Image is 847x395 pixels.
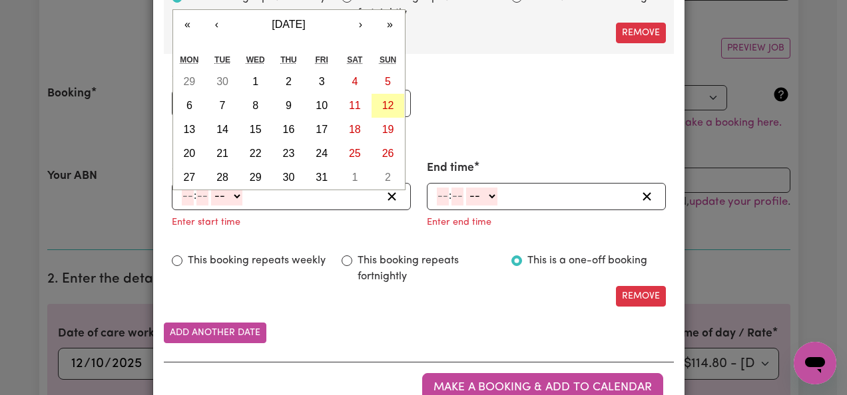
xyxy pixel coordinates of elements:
[180,55,198,65] abbr: Monday
[173,94,206,118] button: October 6, 2025
[372,118,405,142] button: October 19, 2025
[347,55,362,65] abbr: Saturday
[172,160,225,177] label: Start time
[449,190,451,202] span: :
[283,124,295,135] abbr: October 16, 2025
[286,100,292,111] abbr: October 9, 2025
[202,10,232,39] button: ‹
[527,253,647,269] label: This is a one-off booking
[352,172,358,183] abbr: November 1, 2025
[286,76,292,87] abbr: October 2, 2025
[352,76,358,87] abbr: October 4, 2025
[172,215,240,230] p: Enter start time
[305,70,338,94] button: October 3, 2025
[183,76,195,87] abbr: September 29, 2025
[183,172,195,183] abbr: October 27, 2025
[616,286,666,307] button: Remove this date/time
[246,55,265,65] abbr: Wednesday
[272,166,306,190] button: October 30, 2025
[437,188,449,205] input: --
[338,142,372,166] button: October 25, 2025
[250,172,262,183] abbr: October 29, 2025
[349,148,361,159] abbr: October 25, 2025
[206,70,239,94] button: September 30, 2025
[385,172,391,183] abbr: November 2, 2025
[216,124,228,135] abbr: October 14, 2025
[239,142,272,166] button: October 22, 2025
[272,118,306,142] button: October 16, 2025
[173,166,206,190] button: October 27, 2025
[372,94,405,118] button: October 12, 2025
[216,172,228,183] abbr: October 28, 2025
[196,188,208,205] input: --
[172,67,226,84] label: Start date
[338,118,372,142] button: October 18, 2025
[164,323,266,343] button: Add another date
[239,70,272,94] button: October 1, 2025
[382,148,394,159] abbr: October 26, 2025
[451,188,463,205] input: --
[214,55,230,65] abbr: Tuesday
[385,76,391,87] abbr: October 5, 2025
[206,118,239,142] button: October 14, 2025
[252,76,258,87] abbr: October 1, 2025
[305,94,338,118] button: October 10, 2025
[194,190,196,202] span: :
[272,70,306,94] button: October 2, 2025
[250,124,262,135] abbr: October 15, 2025
[380,55,396,65] abbr: Sunday
[173,142,206,166] button: October 20, 2025
[283,172,295,183] abbr: October 30, 2025
[338,166,372,190] button: November 1, 2025
[305,166,338,190] button: October 31, 2025
[305,118,338,142] button: October 17, 2025
[338,94,372,118] button: October 11, 2025
[172,122,250,137] p: Enter a start date
[372,70,405,94] button: October 5, 2025
[280,55,297,65] abbr: Thursday
[616,23,666,43] button: Remove this date/time
[433,382,652,393] span: Make a booking & add to calendar
[376,10,405,39] button: »
[319,76,325,87] abbr: October 3, 2025
[794,342,836,384] iframe: Button to launch messaging window
[188,253,326,269] label: This booking repeats weekly
[232,10,346,39] button: [DATE]
[372,166,405,190] button: November 2, 2025
[272,94,306,118] button: October 9, 2025
[316,124,328,135] abbr: October 17, 2025
[349,124,361,135] abbr: October 18, 2025
[349,100,361,111] abbr: October 11, 2025
[358,253,495,285] label: This booking repeats fortnightly
[206,166,239,190] button: October 28, 2025
[316,172,328,183] abbr: October 31, 2025
[283,148,295,159] abbr: October 23, 2025
[272,19,305,30] span: [DATE]
[346,10,376,39] button: ›
[427,160,474,177] label: End time
[216,76,228,87] abbr: September 30, 2025
[252,100,258,111] abbr: October 8, 2025
[216,148,228,159] abbr: October 21, 2025
[372,142,405,166] button: October 26, 2025
[186,100,192,111] abbr: October 6, 2025
[239,94,272,118] button: October 8, 2025
[272,142,306,166] button: October 23, 2025
[316,148,328,159] abbr: October 24, 2025
[182,188,194,205] input: --
[305,142,338,166] button: October 24, 2025
[315,55,328,65] abbr: Friday
[239,166,272,190] button: October 29, 2025
[250,148,262,159] abbr: October 22, 2025
[173,118,206,142] button: October 13, 2025
[206,142,239,166] button: October 21, 2025
[338,70,372,94] button: October 4, 2025
[173,70,206,94] button: September 29, 2025
[173,10,202,39] button: «
[316,100,328,111] abbr: October 10, 2025
[183,148,195,159] abbr: October 20, 2025
[382,100,394,111] abbr: October 12, 2025
[220,100,226,111] abbr: October 7, 2025
[183,124,195,135] abbr: October 13, 2025
[427,215,491,230] p: Enter end time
